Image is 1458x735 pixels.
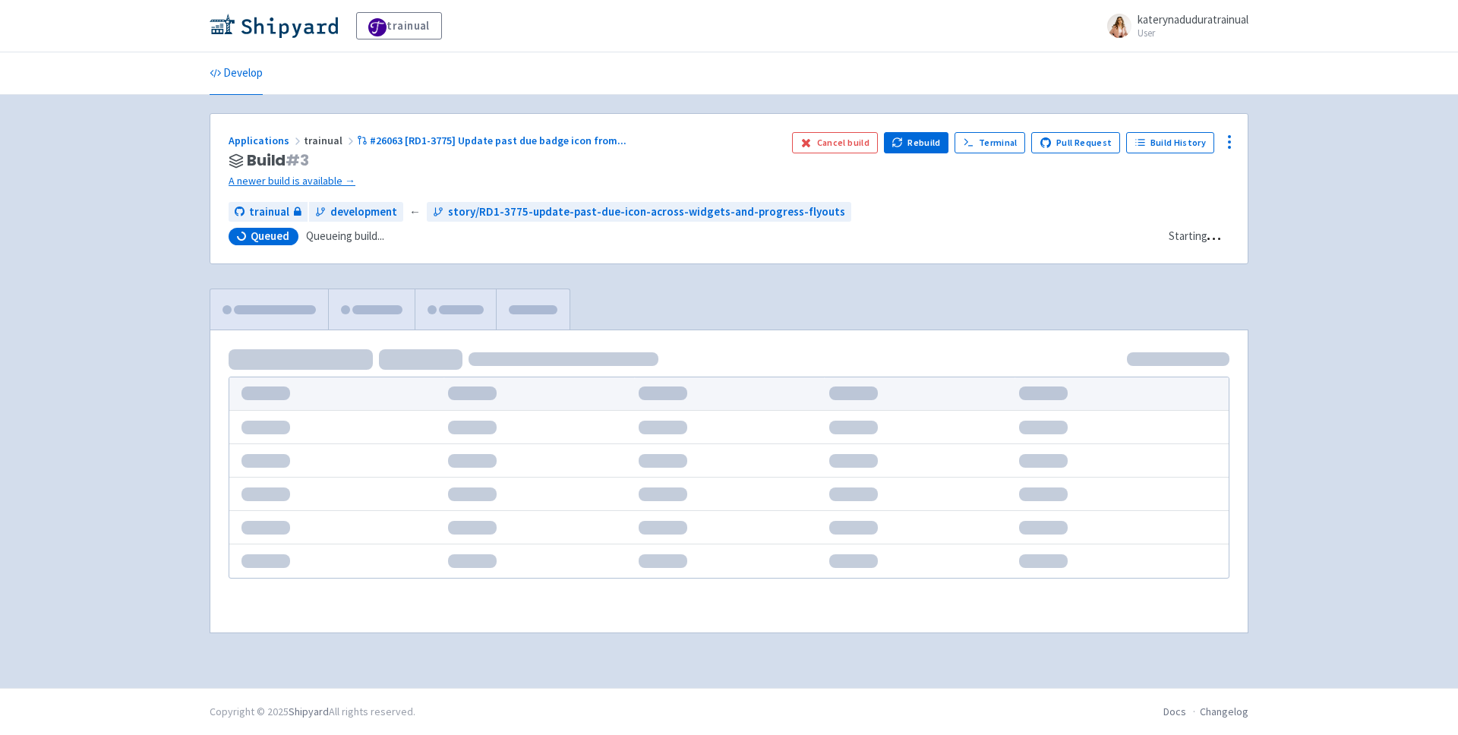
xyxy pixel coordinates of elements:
[792,132,878,153] button: Cancel build
[306,228,384,245] span: Queueing build...
[884,132,949,153] button: Rebuild
[229,172,780,190] a: A newer build is available →
[229,202,308,222] a: trainual
[309,202,403,222] a: development
[210,52,263,95] a: Develop
[210,704,415,720] div: Copyright © 2025 All rights reserved.
[356,12,442,39] a: trainual
[357,134,629,147] a: #26063 [RD1-3775] Update past due badge icon from...
[409,203,421,221] span: ←
[427,202,851,222] a: story/RD1-3775-update-past-due-icon-across-widgets-and-progress-flyouts
[1169,228,1207,245] div: Starting
[229,134,304,147] a: Applications
[1138,12,1248,27] span: katerynaduduratrainual
[251,229,289,244] span: Queued
[304,134,357,147] span: trainual
[1126,132,1214,153] a: Build History
[1098,14,1248,38] a: katerynaduduratrainual User
[249,203,289,221] span: trainual
[955,132,1025,153] a: Terminal
[1138,28,1248,38] small: User
[286,150,309,171] span: # 3
[330,203,397,221] span: development
[448,203,845,221] span: story/RD1-3775-update-past-due-icon-across-widgets-and-progress-flyouts
[210,14,338,38] img: Shipyard logo
[289,705,329,718] a: Shipyard
[247,152,309,169] span: Build
[370,134,626,147] span: #26063 [RD1-3775] Update past due badge icon from ...
[1163,705,1186,718] a: Docs
[1200,705,1248,718] a: Changelog
[1031,132,1120,153] a: Pull Request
